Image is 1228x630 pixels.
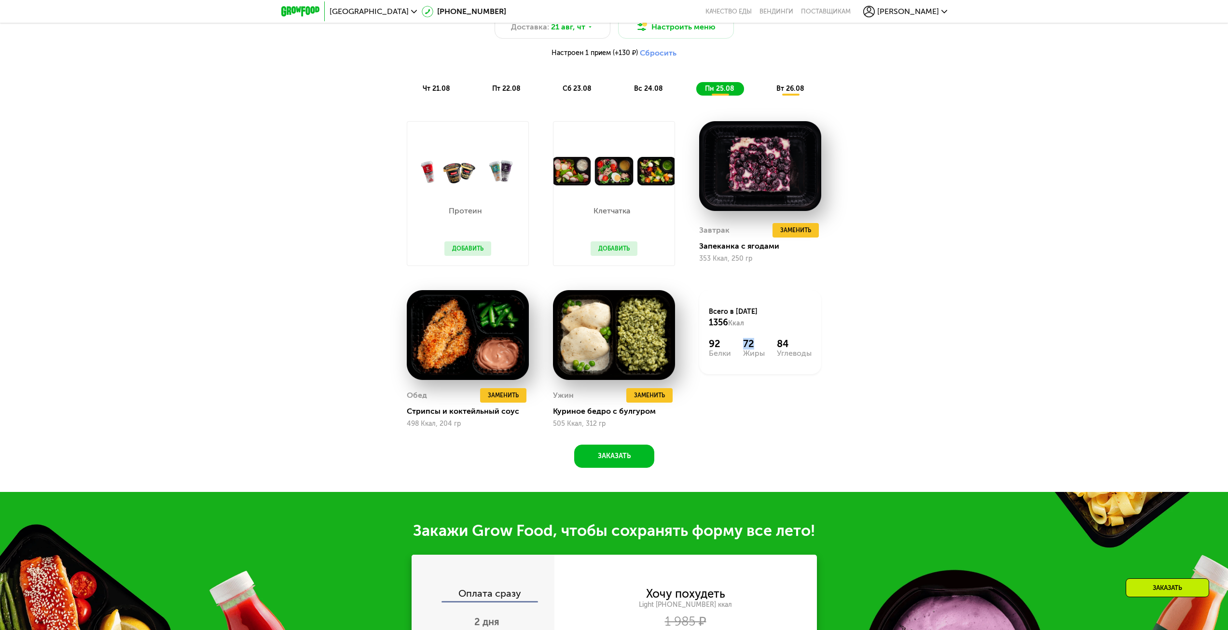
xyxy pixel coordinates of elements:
[591,207,633,215] p: Клетчатка
[554,601,817,609] div: Light [PHONE_NUMBER] ккал
[743,338,765,350] div: 72
[801,8,851,15] div: поставщикам
[551,21,585,33] span: 21 авг, чт
[423,84,450,93] span: чт 21.08
[759,8,793,15] a: Вендинги
[407,406,537,416] div: Стрипсы и коктейльный соус
[553,420,675,428] div: 505 Ккал, 312 гр
[554,616,817,627] div: 1 985 ₽
[444,207,486,215] p: Протеин
[422,6,506,17] a: [PHONE_NUMBER]
[1126,578,1209,597] div: Заказать
[474,616,499,628] span: 2 дня
[877,8,939,15] span: [PERSON_NAME]
[646,588,725,599] div: Хочу похудеть
[492,84,521,93] span: пт 22.08
[407,388,427,403] div: Обед
[634,84,663,93] span: вс 24.08
[709,317,728,328] span: 1356
[574,445,654,468] button: Заказать
[444,241,491,256] button: Добавить
[709,307,812,328] div: Всего в [DATE]
[553,406,683,416] div: Куриное бедро с булгуром
[591,241,637,256] button: Добавить
[407,420,529,428] div: 498 Ккал, 204 гр
[709,350,731,357] div: Белки
[413,588,554,601] div: Оплата сразу
[777,338,812,350] div: 84
[705,8,752,15] a: Качество еды
[705,84,734,93] span: пн 25.08
[626,388,673,403] button: Заменить
[618,15,734,39] button: Настроить меню
[699,255,821,263] div: 353 Ккал, 250 гр
[488,391,519,400] span: Заменить
[640,48,676,58] button: Сбросить
[709,338,731,350] div: 92
[776,84,804,93] span: вт 26.08
[634,391,665,400] span: Заменить
[728,319,744,327] span: Ккал
[553,388,574,403] div: Ужин
[777,350,812,357] div: Углеводы
[480,388,526,403] button: Заменить
[330,8,409,15] span: [GEOGRAPHIC_DATA]
[743,350,765,357] div: Жиры
[699,223,730,238] div: Завтрак
[552,50,638,56] span: Настроен 1 прием (+130 ₽)
[780,225,811,235] span: Заменить
[563,84,592,93] span: сб 23.08
[773,223,819,238] button: Заменить
[699,241,829,251] div: Запеканка с ягодами
[511,21,549,33] span: Доставка:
